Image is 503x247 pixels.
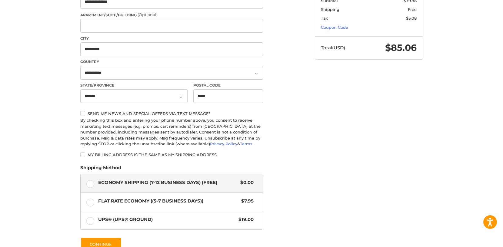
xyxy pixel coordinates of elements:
[236,216,254,223] span: $19.00
[406,16,417,21] span: $5.08
[321,25,348,30] a: Coupon Code
[138,12,158,17] small: (Optional)
[238,179,254,186] span: $0.00
[80,36,263,41] label: City
[238,198,254,205] span: $7.95
[80,117,263,147] div: By checking this box and entering your phone number above, you consent to receive marketing text ...
[80,164,121,174] legend: Shipping Method
[408,7,417,12] span: Free
[321,16,328,21] span: Tax
[453,231,503,247] iframe: Google Customer Reviews
[385,42,417,53] span: $85.06
[240,141,252,146] a: Terms
[321,7,339,12] span: Shipping
[193,83,263,88] label: Postal Code
[80,152,263,157] label: My billing address is the same as my shipping address.
[80,59,263,64] label: Country
[98,179,238,186] span: Economy Shipping (7-12 Business Days) (Free)
[210,141,237,146] a: Privacy Policy
[98,216,236,223] span: UPS® (UPS® Ground)
[98,198,238,205] span: Flat Rate Economy ((5-7 Business Days))
[80,111,263,116] label: Send me news and special offers via text message*
[321,45,345,51] span: Total (USD)
[80,83,188,88] label: State/Province
[80,12,263,18] label: Apartment/Suite/Building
